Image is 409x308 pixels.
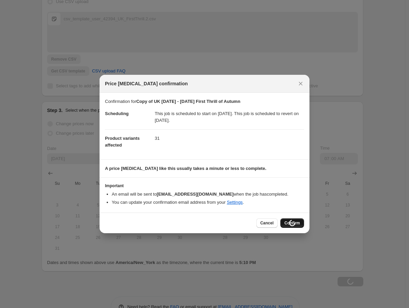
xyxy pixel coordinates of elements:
button: Cancel [256,218,278,228]
b: Copy of UK [DATE] - [DATE] First Thrill of Autumn [136,99,240,104]
a: Settings [227,200,243,205]
dd: 31 [155,129,304,147]
p: Confirmation for [105,98,304,105]
b: [EMAIL_ADDRESS][DOMAIN_NAME] [157,192,234,197]
span: Product variants affected [105,136,140,148]
button: Close [296,79,305,88]
span: Price [MEDICAL_DATA] confirmation [105,80,188,87]
span: Cancel [260,220,274,226]
h3: Important [105,183,304,189]
li: An email will be sent to when the job has completed . [112,191,304,198]
li: You can update your confirmation email address from your . [112,199,304,206]
b: A price [MEDICAL_DATA] like this usually takes a minute or less to complete. [105,166,266,171]
span: Scheduling [105,111,129,116]
dd: This job is scheduled to start on [DATE]. This job is scheduled to revert on [DATE]. [155,105,304,129]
